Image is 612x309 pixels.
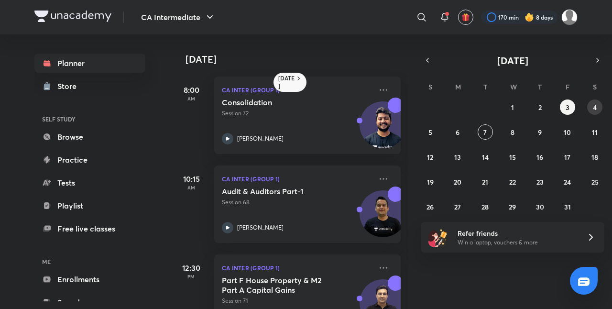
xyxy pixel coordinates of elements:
abbr: October 31, 2025 [564,202,571,211]
button: October 14, 2025 [478,149,493,165]
button: CA Intermediate [135,8,221,27]
abbr: Tuesday [483,82,487,91]
abbr: October 27, 2025 [454,202,461,211]
img: Avatar [360,107,406,153]
p: AM [172,185,210,190]
button: October 23, 2025 [532,174,547,189]
abbr: October 25, 2025 [591,177,599,187]
button: October 28, 2025 [478,199,493,214]
p: CA Inter (Group 1) [222,262,372,274]
abbr: October 30, 2025 [536,202,544,211]
button: October 7, 2025 [478,124,493,140]
p: PM [172,274,210,279]
button: October 13, 2025 [450,149,465,165]
abbr: October 12, 2025 [427,153,433,162]
abbr: October 13, 2025 [454,153,461,162]
button: October 11, 2025 [587,124,602,140]
button: October 4, 2025 [587,99,602,115]
p: Session 72 [222,109,372,118]
abbr: October 19, 2025 [427,177,434,187]
button: October 8, 2025 [505,124,520,140]
h5: Part F House Property & M2 Part A Capital Gains [222,276,341,295]
p: CA Inter (Group 1) [222,84,372,96]
abbr: October 23, 2025 [536,177,544,187]
button: [DATE] [434,54,591,67]
h5: 8:00 [172,84,210,96]
p: Session 71 [222,297,372,305]
abbr: October 15, 2025 [509,153,516,162]
abbr: October 1, 2025 [511,103,514,112]
a: Enrollments [34,270,145,289]
abbr: October 26, 2025 [426,202,434,211]
button: October 19, 2025 [423,174,438,189]
button: October 15, 2025 [505,149,520,165]
button: October 26, 2025 [423,199,438,214]
button: October 30, 2025 [532,199,547,214]
h6: [DATE] [278,75,295,90]
abbr: Saturday [593,82,597,91]
abbr: October 24, 2025 [564,177,571,187]
p: [PERSON_NAME] [237,223,284,232]
button: October 16, 2025 [532,149,547,165]
abbr: Monday [455,82,461,91]
abbr: October 20, 2025 [454,177,461,187]
img: avatar [461,13,470,22]
abbr: October 14, 2025 [482,153,489,162]
abbr: Thursday [538,82,542,91]
abbr: October 7, 2025 [483,128,487,137]
abbr: October 3, 2025 [566,103,569,112]
abbr: Friday [566,82,569,91]
a: Browse [34,127,145,146]
abbr: October 22, 2025 [509,177,516,187]
abbr: October 2, 2025 [538,103,542,112]
h5: Consolidation [222,98,341,107]
button: October 29, 2025 [505,199,520,214]
button: October 27, 2025 [450,199,465,214]
abbr: October 9, 2025 [538,128,542,137]
abbr: October 17, 2025 [564,153,570,162]
button: October 3, 2025 [560,99,575,115]
abbr: October 18, 2025 [591,153,598,162]
abbr: Wednesday [510,82,517,91]
h5: 10:15 [172,173,210,185]
button: October 5, 2025 [423,124,438,140]
h5: 12:30 [172,262,210,274]
button: October 31, 2025 [560,199,575,214]
div: Store [57,80,82,92]
h4: [DATE] [186,54,410,65]
abbr: October 6, 2025 [456,128,459,137]
button: October 12, 2025 [423,149,438,165]
abbr: October 8, 2025 [511,128,514,137]
p: CA Inter (Group 1) [222,173,372,185]
button: October 25, 2025 [587,174,602,189]
img: Drashti Patel [561,9,578,25]
abbr: October 16, 2025 [536,153,543,162]
h5: Audit & Auditors Part-1 [222,187,341,196]
button: avatar [458,10,473,25]
span: [DATE] [497,54,528,67]
img: streak [525,12,534,22]
button: October 10, 2025 [560,124,575,140]
a: Playlist [34,196,145,215]
a: Store [34,77,145,96]
abbr: October 10, 2025 [564,128,571,137]
button: October 18, 2025 [587,149,602,165]
button: October 1, 2025 [505,99,520,115]
h6: Refer friends [458,228,575,238]
abbr: October 21, 2025 [482,177,488,187]
h6: ME [34,254,145,270]
img: Avatar [360,196,406,242]
img: Company Logo [34,11,111,22]
abbr: October 11, 2025 [592,128,598,137]
p: Session 68 [222,198,372,207]
p: Win a laptop, vouchers & more [458,238,575,247]
abbr: October 28, 2025 [481,202,489,211]
button: October 6, 2025 [450,124,465,140]
button: October 21, 2025 [478,174,493,189]
button: October 22, 2025 [505,174,520,189]
abbr: October 29, 2025 [509,202,516,211]
a: Tests [34,173,145,192]
abbr: October 4, 2025 [593,103,597,112]
a: Free live classes [34,219,145,238]
a: Company Logo [34,11,111,24]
